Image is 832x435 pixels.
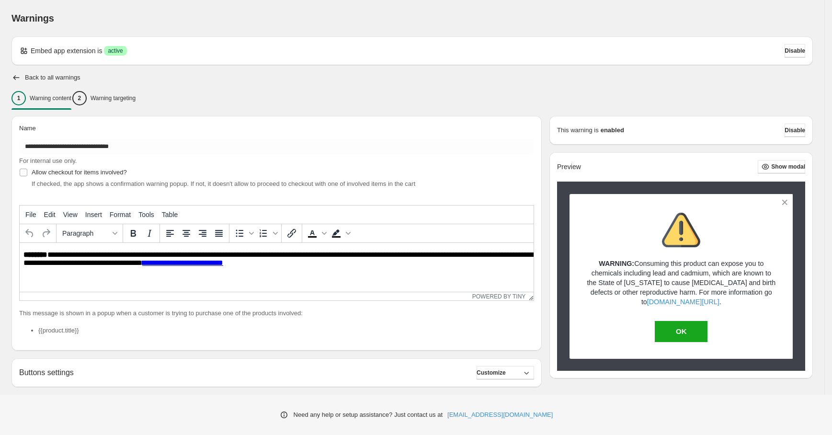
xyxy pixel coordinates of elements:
iframe: Rich Text Area [20,243,534,292]
p: This warning is [557,126,599,135]
button: Formats [58,225,121,241]
div: 1 [11,91,26,105]
span: Paragraph [62,229,109,237]
span: For internal use only. [19,157,77,164]
a: [EMAIL_ADDRESS][DOMAIN_NAME] [447,410,553,420]
span: Format [110,211,131,218]
button: Insert/edit link [284,225,300,241]
span: Allow checkout for items involved? [32,169,127,176]
button: Redo [38,225,54,241]
div: Text color [304,225,328,241]
span: Disable [785,126,805,134]
span: Show modal [771,163,805,171]
li: {{product.title}} [38,326,534,335]
p: Embed app extension is [31,46,102,56]
button: Disable [785,44,805,57]
p: Warning content [30,94,71,102]
span: Customize [477,369,506,377]
button: 2Warning targeting [72,88,136,108]
button: Align center [178,225,194,241]
div: Background color [328,225,352,241]
span: File [25,211,36,218]
span: Edit [44,211,56,218]
strong: WARNING: [599,260,634,267]
h2: Buttons settings [19,368,74,377]
button: Undo [22,225,38,241]
span: Tools [138,211,154,218]
button: Italic [141,225,158,241]
span: active [108,47,123,55]
a: Powered by Tiny [472,293,526,300]
strong: enabled [601,126,624,135]
p: Warning targeting [91,94,136,102]
span: If checked, the app shows a confirmation warning popup. If not, it doesn't allow to proceed to ch... [32,180,415,187]
div: Resize [525,292,534,300]
span: Insert [85,211,102,218]
p: Consuming this product can expose you to chemicals including lead and cadmium, which are known to... [586,259,776,307]
button: OK [655,321,707,342]
h2: Preview [557,163,581,171]
div: Bullet list [231,225,255,241]
span: Name [19,125,36,132]
button: Align left [162,225,178,241]
button: Customize [477,366,534,379]
button: Align right [194,225,211,241]
button: 1Warning content [11,88,71,108]
span: View [63,211,78,218]
a: [DOMAIN_NAME][URL] [647,298,719,306]
div: Numbered list [255,225,279,241]
span: Table [162,211,178,218]
h2: Back to all warnings [25,74,80,81]
span: Disable [785,47,805,55]
button: Show modal [758,160,805,173]
p: This message is shown in a popup when a customer is trying to purchase one of the products involved: [19,309,534,318]
button: Disable [785,124,805,137]
div: 2 [72,91,87,105]
button: Bold [125,225,141,241]
span: Warnings [11,13,54,23]
button: Justify [211,225,227,241]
